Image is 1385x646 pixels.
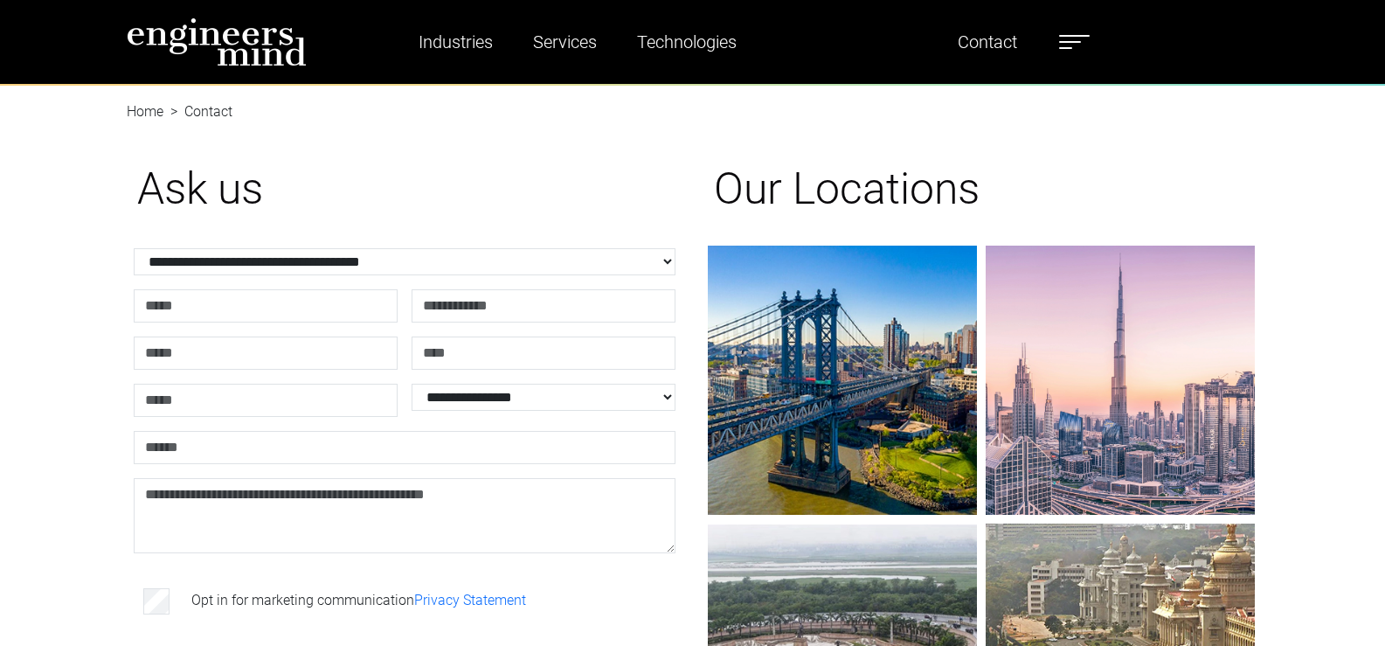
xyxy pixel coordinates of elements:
[137,163,672,215] h1: Ask us
[986,246,1255,515] img: gif
[163,101,232,122] li: Contact
[127,103,163,120] a: Home
[526,22,604,62] a: Services
[127,17,307,66] img: logo
[127,84,1259,105] nav: breadcrumb
[714,163,1249,215] h1: Our Locations
[708,246,977,515] img: gif
[630,22,744,62] a: Technologies
[951,22,1024,62] a: Contact
[191,590,526,611] label: Opt in for marketing communication
[414,592,526,608] a: Privacy Statement
[412,22,500,62] a: Industries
